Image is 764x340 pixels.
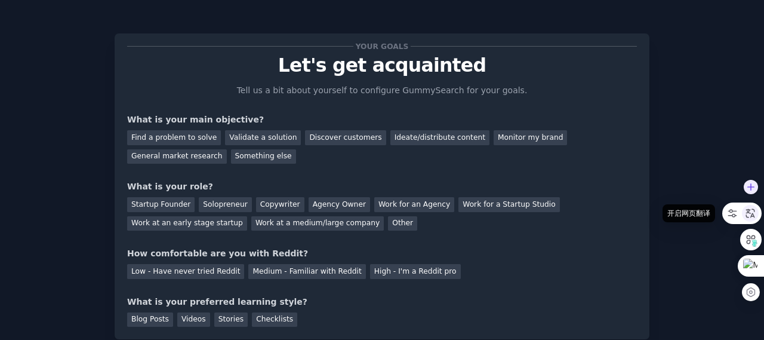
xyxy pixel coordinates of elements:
div: Work for a Startup Studio [458,197,559,212]
div: Monitor my brand [494,130,567,145]
div: Blog Posts [127,313,173,327]
div: What is your role? [127,180,637,193]
div: Medium - Familiar with Reddit [248,264,365,279]
div: Work at a medium/large company [251,216,384,231]
div: High - I'm a Reddit pro [370,264,461,279]
div: Checklists [252,313,297,327]
div: General market research [127,149,227,164]
div: Something else [231,149,296,164]
div: Low - Have never tried Reddit [127,264,244,279]
div: Stories [214,313,248,327]
div: How comfortable are you with Reddit? [127,247,637,260]
span: Your goals [353,40,411,53]
div: Agency Owner [309,197,370,212]
div: What is your main objective? [127,114,637,126]
div: Copywriter [256,197,304,212]
p: Let's get acquainted [127,55,637,76]
div: Solopreneur [199,197,251,212]
div: Find a problem to solve [127,130,221,145]
div: Work at an early stage startup [127,216,247,231]
div: Validate a solution [225,130,301,145]
div: Work for an Agency [374,197,454,212]
div: What is your preferred learning style? [127,296,637,308]
div: Ideate/distribute content [390,130,489,145]
div: Discover customers [305,130,386,145]
div: Videos [177,313,210,327]
p: Tell us a bit about yourself to configure GummySearch for your goals. [232,84,532,97]
div: Other [388,216,417,231]
div: Startup Founder [127,197,195,212]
